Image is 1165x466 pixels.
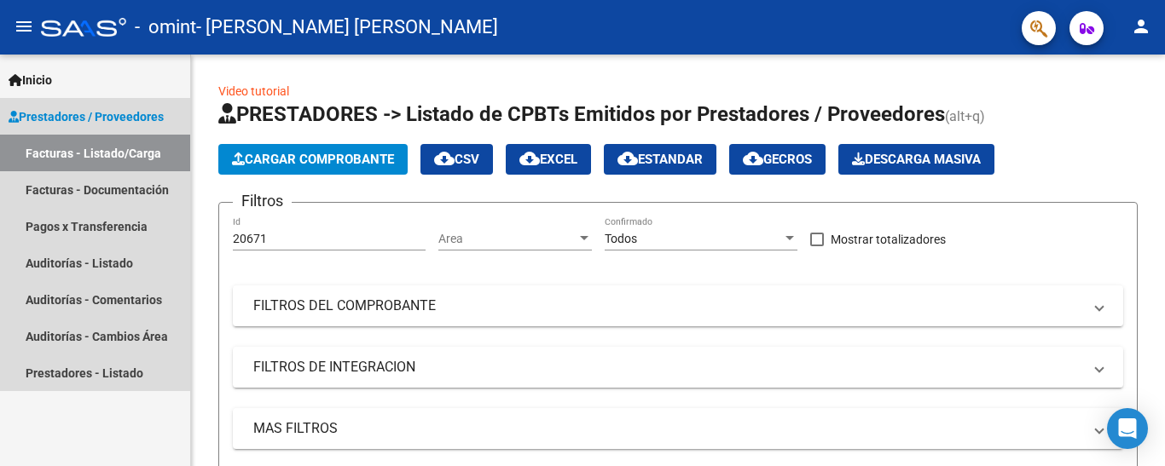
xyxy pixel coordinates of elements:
[233,285,1123,326] mat-expansion-panel-header: FILTROS DEL COMPROBANTE
[519,148,540,169] mat-icon: cloud_download
[743,152,812,167] span: Gecros
[852,152,981,167] span: Descarga Masiva
[218,144,408,175] button: Cargar Comprobante
[233,408,1123,449] mat-expansion-panel-header: MAS FILTROS
[831,229,946,250] span: Mostrar totalizadores
[420,144,493,175] button: CSV
[729,144,826,175] button: Gecros
[196,9,498,46] span: - [PERSON_NAME] [PERSON_NAME]
[604,144,716,175] button: Estandar
[233,189,292,213] h3: Filtros
[218,102,945,126] span: PRESTADORES -> Listado de CPBTs Emitidos por Prestadores / Proveedores
[743,148,763,169] mat-icon: cloud_download
[838,144,994,175] button: Descarga Masiva
[617,152,703,167] span: Estandar
[617,148,638,169] mat-icon: cloud_download
[1107,408,1148,449] div: Open Intercom Messenger
[438,232,577,246] span: Area
[434,152,479,167] span: CSV
[9,71,52,89] span: Inicio
[506,144,591,175] button: EXCEL
[232,152,394,167] span: Cargar Comprobante
[945,108,985,124] span: (alt+q)
[1131,16,1151,37] mat-icon: person
[9,107,164,126] span: Prestadores / Proveedores
[14,16,34,37] mat-icon: menu
[519,152,577,167] span: EXCEL
[135,9,196,46] span: - omint
[253,419,1082,438] mat-panel-title: MAS FILTROS
[434,148,455,169] mat-icon: cloud_download
[605,232,637,245] span: Todos
[838,144,994,175] app-download-masive: Descarga masiva de comprobantes (adjuntos)
[233,347,1123,388] mat-expansion-panel-header: FILTROS DE INTEGRACION
[253,358,1082,377] mat-panel-title: FILTROS DE INTEGRACION
[218,84,289,98] a: Video tutorial
[253,296,1082,315] mat-panel-title: FILTROS DEL COMPROBANTE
